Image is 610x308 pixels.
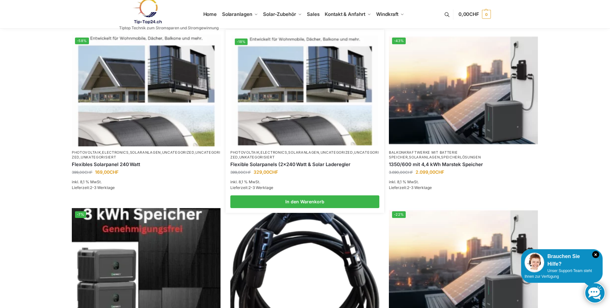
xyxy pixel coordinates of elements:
[110,169,119,175] span: CHF
[441,155,481,159] a: Speicherlösungen
[119,26,219,30] p: Tiptop Technik zum Stromsparen und Stromgewinnung
[376,11,398,17] span: Windkraft
[288,150,319,155] a: Solaranlagen
[263,11,296,17] span: Solar-Zubehör
[72,150,220,159] a: Uncategorized
[248,185,273,190] span: 2-3 Werktage
[230,179,379,185] p: inkl. 8,1 % MwSt.
[482,10,491,19] span: 0
[389,150,538,160] p: , ,
[85,170,92,175] span: CHF
[592,251,599,258] i: Schließen
[72,170,92,175] bdi: 399,00
[230,170,251,175] bdi: 399,00
[232,35,378,145] a: -18%Flexible Solar Module für Wohnmobile Camping Balkon
[525,253,544,272] img: Customer service
[81,155,116,159] a: Unkategorisiert
[102,150,129,155] a: Electronics
[222,11,252,17] span: Solaranlagen
[389,161,538,168] a: 1350/600 mit 4,4 kWh Marstek Speicher
[239,155,275,159] a: Unkategorisiert
[389,34,538,146] img: Home 7
[458,5,491,24] a: 0,00CHF 0
[307,11,320,17] span: Sales
[230,150,379,160] p: , , , , ,
[230,150,379,159] a: Uncategorized
[525,269,592,279] span: Unser Support-Team steht Ihnen zur Verfügung
[72,150,101,155] a: Photovoltaik
[389,185,432,190] span: Lieferzeit:
[458,11,479,17] span: 0,00
[72,185,115,190] span: Lieferzeit:
[72,34,221,146] a: -58%Flexible Solar Module für Wohnmobile Camping Balkon
[435,169,444,175] span: CHF
[389,170,413,175] bdi: 3.690,00
[230,150,259,155] a: Photovoltaik
[407,185,432,190] span: 2-3 Werktage
[389,150,458,159] a: Balkonkraftwerke mit Batterie Speicher
[525,253,599,268] div: Brauchen Sie Hilfe?
[405,170,413,175] span: CHF
[95,169,119,175] bdi: 169,00
[469,11,479,17] span: CHF
[230,185,273,190] span: Lieferzeit:
[389,179,538,185] p: inkl. 8,1 % MwSt.
[389,34,538,146] a: -43%Balkonkraftwerk mit Marstek Speicher
[130,150,161,155] a: Solaranlagen
[232,35,378,145] img: Home 5
[254,169,278,175] bdi: 329,00
[325,11,365,17] span: Kontakt & Anfahrt
[72,34,221,146] img: Home 5
[243,170,251,175] span: CHF
[409,155,440,159] a: Solaranlagen
[269,169,278,175] span: CHF
[90,185,115,190] span: 2-3 Werktage
[72,179,221,185] p: inkl. 8,1 % MwSt.
[72,161,221,168] a: Flexibles Solarpanel 240 Watt
[261,150,287,155] a: Electronics
[72,150,221,160] p: , , , , ,
[230,161,379,168] a: Flexible Solarpanels (2×240 Watt & Solar Laderegler
[162,150,194,155] a: Uncategorized
[321,150,353,155] a: Uncategorized
[230,195,379,208] a: In den Warenkorb legen: „Flexible Solarpanels (2×240 Watt & Solar Laderegler“
[416,169,444,175] bdi: 2.099,00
